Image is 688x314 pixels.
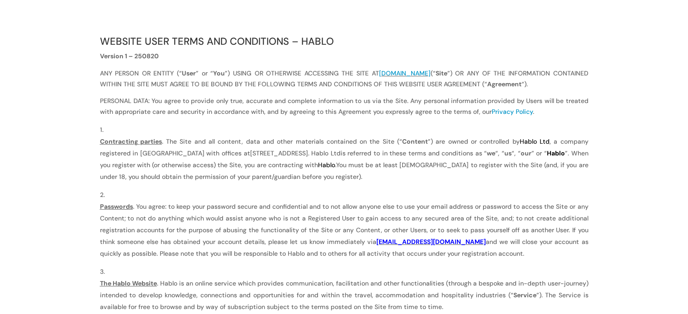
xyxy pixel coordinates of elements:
[308,149,341,157] span: . Hablo Ltd
[100,202,133,211] b: Passwords
[100,52,159,60] b: Version 1 – 250820
[402,137,428,145] b: Content
[213,69,225,77] b: You
[513,291,536,299] b: Service
[318,161,335,169] span: Hablo
[250,149,308,157] span: [STREET_ADDRESS]
[100,279,157,287] b: The Hablo Website
[100,137,162,145] b: Contracting parties
[487,149,495,157] b: we
[547,149,565,157] span: Hablo
[100,37,588,51] h3: WEBSITE USER TERMS AND CONDITIONS – HABLO
[521,149,531,157] b: our
[100,68,588,96] p: ANY PERSON OR ENTITY (“ ” or “ ”) USING OR OTHERWISE ACCESSING THE SITE AT (“ ”) OR ANY OF THE IN...
[492,108,533,116] a: Privacy Policy
[487,80,522,88] b: Agreement
[100,136,588,183] p: . The Site and all content, data and other materials contained on the Site (“ ”) are owned or con...
[100,277,588,313] p: . Hablo is an online service which provides communication, facilitation and other functionalities...
[520,137,550,145] span: Hablo Ltd
[335,161,336,169] span: .
[376,238,486,246] a: [EMAIL_ADDRESS][DOMAIN_NAME]
[100,201,588,259] p: . You agree: to keep your password secure and confidential and to not allow anyone else to use yo...
[100,96,588,124] p: PERSONAL DATA: You agree to provide only true, accurate and complete information to us via the Si...
[379,69,431,77] a: [DOMAIN_NAME]
[436,69,447,77] b: Site
[504,149,512,157] b: us
[182,69,196,77] b: User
